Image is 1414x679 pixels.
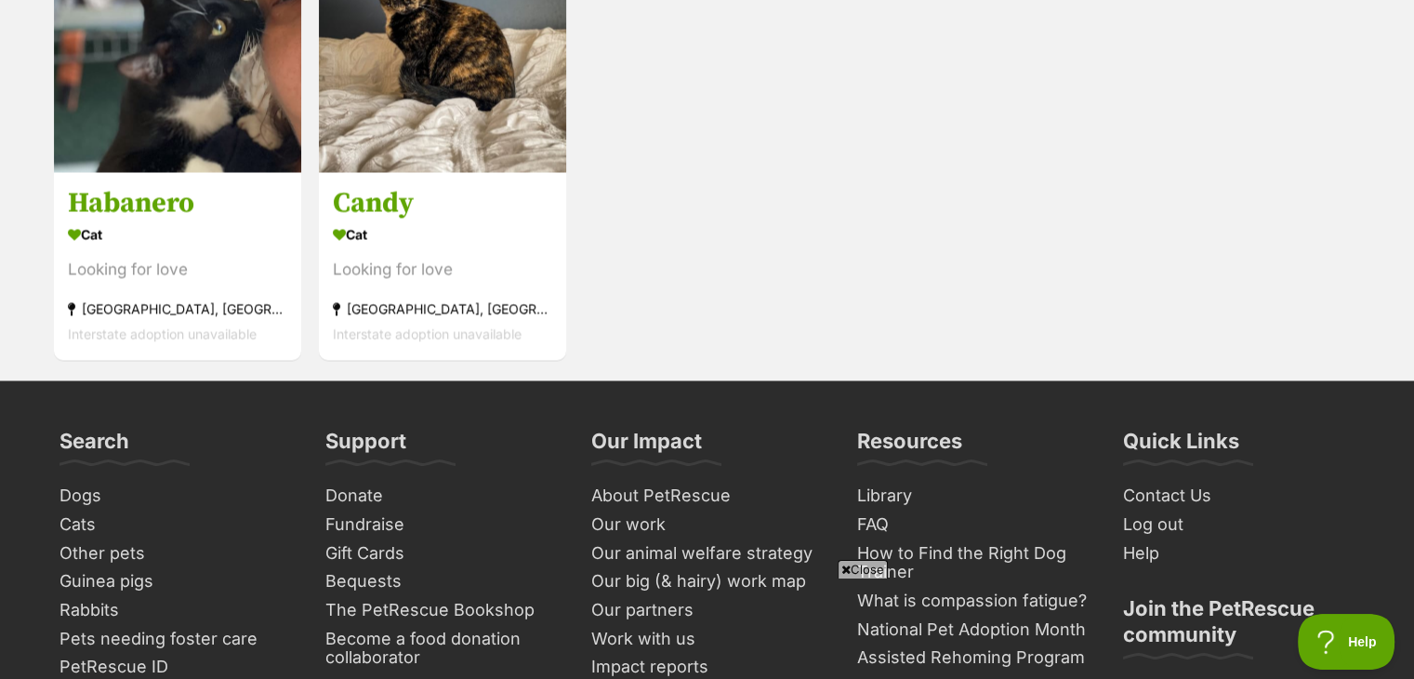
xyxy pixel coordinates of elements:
h3: Quick Links [1123,427,1239,464]
a: Donate [318,481,565,510]
a: Help [1116,539,1363,567]
div: Looking for love [333,257,552,282]
span: Close [838,560,888,579]
div: Cat [333,220,552,247]
div: Looking for love [68,257,287,282]
a: Gift Cards [318,539,565,567]
a: Habanero Cat Looking for love [GEOGRAPHIC_DATA], [GEOGRAPHIC_DATA] Interstate adoption unavailabl... [54,171,301,360]
span: Interstate adoption unavailable [333,326,522,341]
h3: Resources [857,427,962,464]
iframe: Help Scout Beacon - Open [1298,614,1395,670]
h3: Our Impact [591,427,702,464]
a: Library [850,481,1097,510]
a: About PetRescue [584,481,831,510]
a: Pets needing foster care [52,624,299,653]
a: Our work [584,510,831,539]
a: Other pets [52,539,299,567]
a: How to Find the Right Dog Trainer [850,539,1097,586]
a: Guinea pigs [52,566,299,595]
div: [GEOGRAPHIC_DATA], [GEOGRAPHIC_DATA] [68,296,287,321]
a: Cats [52,510,299,539]
a: Contact Us [1116,481,1363,510]
iframe: Advertisement [257,586,1158,670]
a: FAQ [850,510,1097,539]
a: Rabbits [52,595,299,624]
a: Our animal welfare strategy [584,539,831,567]
span: Interstate adoption unavailable [68,326,257,341]
div: [GEOGRAPHIC_DATA], [GEOGRAPHIC_DATA] [333,296,552,321]
h3: Join the PetRescue community [1123,594,1355,658]
a: Log out [1116,510,1363,539]
a: Our big (& hairy) work map [584,566,831,595]
div: Cat [68,220,287,247]
h3: Candy [333,185,552,220]
a: Fundraise [318,510,565,539]
a: Bequests [318,566,565,595]
h3: Habanero [68,185,287,220]
a: Dogs [52,481,299,510]
a: Candy Cat Looking for love [GEOGRAPHIC_DATA], [GEOGRAPHIC_DATA] Interstate adoption unavailable f... [319,171,566,360]
h3: Search [59,427,129,464]
h3: Support [325,427,406,464]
